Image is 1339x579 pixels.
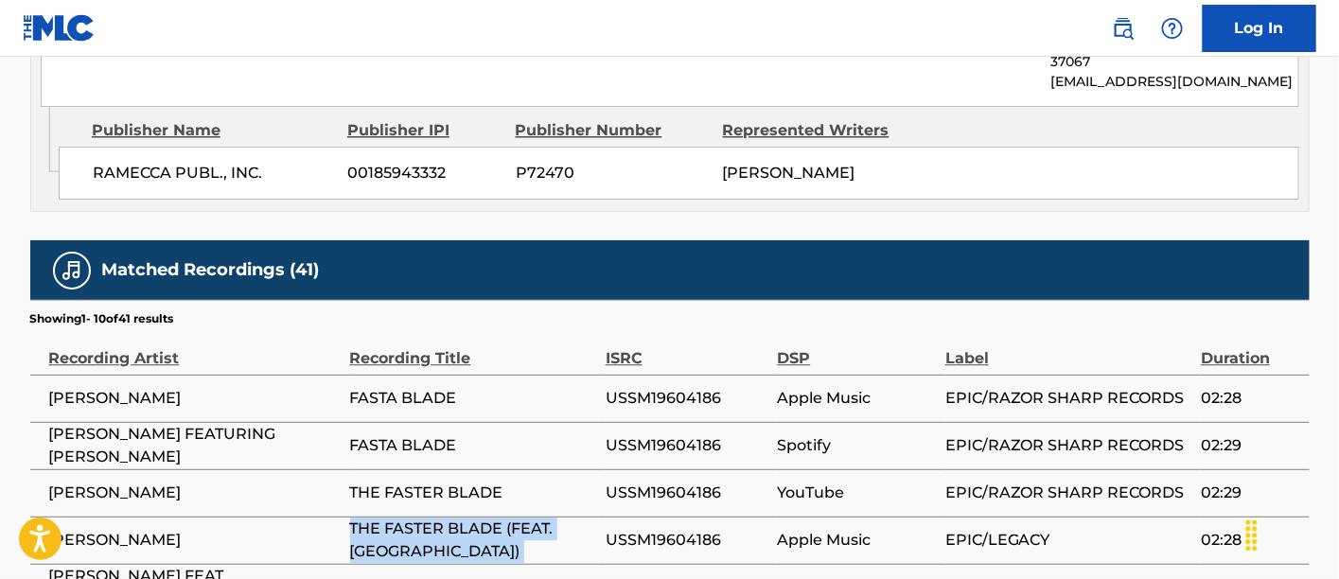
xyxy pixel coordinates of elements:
span: [PERSON_NAME] [49,529,341,552]
span: Spotify [777,434,935,457]
div: Label [945,327,1191,370]
span: 02:29 [1201,434,1299,457]
span: THE FASTER BLADE [350,482,596,504]
div: ISRC [606,327,768,370]
span: [PERSON_NAME] FEATURING [PERSON_NAME] [49,423,341,468]
span: USSM19604186 [606,529,768,552]
img: search [1112,17,1135,40]
span: EPIC/RAZOR SHARP RECORDS [945,434,1191,457]
img: MLC Logo [23,14,96,42]
div: Duration [1201,327,1299,370]
span: YouTube [777,482,935,504]
span: THE FASTER BLADE (FEAT. [GEOGRAPHIC_DATA]) [350,518,596,563]
span: Apple Music [777,529,935,552]
span: USSM19604186 [606,387,768,410]
span: EPIC/LEGACY [945,529,1191,552]
div: Drag [1237,507,1267,564]
img: help [1161,17,1184,40]
p: Showing 1 - 10 of 41 results [30,310,174,327]
span: 02:29 [1201,482,1299,504]
span: EPIC/RAZOR SHARP RECORDS [945,482,1191,504]
span: [PERSON_NAME] [723,164,855,182]
div: Recording Title [350,327,596,370]
div: Recording Artist [49,327,341,370]
a: Public Search [1104,9,1142,47]
iframe: Chat Widget [1244,488,1339,579]
span: [PERSON_NAME] [49,387,341,410]
span: P72470 [516,162,709,184]
a: Log In [1203,5,1316,52]
span: 02:28 [1201,387,1299,410]
div: Publisher IPI [347,119,502,142]
div: DSP [777,327,935,370]
span: [PERSON_NAME] [49,482,341,504]
span: FASTA BLADE [350,387,596,410]
div: Help [1154,9,1191,47]
span: 02:28 [1201,529,1299,552]
h5: Matched Recordings (41) [102,259,320,281]
span: RAMECCA PUBL., INC. [93,162,334,184]
div: Represented Writers [723,119,916,142]
span: FASTA BLADE [350,434,596,457]
span: USSM19604186 [606,482,768,504]
span: 00185943332 [348,162,502,184]
img: Matched Recordings [61,259,83,282]
div: Publisher Number [516,119,709,142]
div: Publisher Name [92,119,333,142]
span: USSM19604186 [606,434,768,457]
p: [EMAIL_ADDRESS][DOMAIN_NAME] [1050,72,1297,92]
span: Apple Music [777,387,935,410]
span: EPIC/RAZOR SHARP RECORDS [945,387,1191,410]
